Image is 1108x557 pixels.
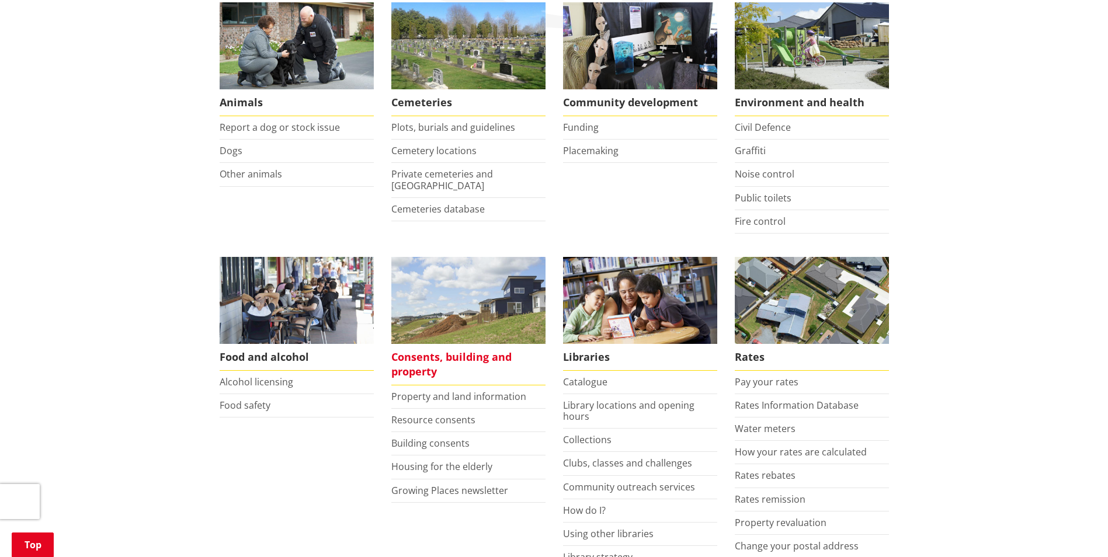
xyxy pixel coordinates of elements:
a: Property and land information [391,390,526,403]
a: Waikato District Council Animal Control team Animals [220,2,374,116]
a: Food safety [220,399,270,412]
a: Library locations and opening hours [563,399,694,423]
a: Funding [563,121,599,134]
a: Collections [563,433,612,446]
a: Rates rebates [735,469,796,482]
span: Rates [735,344,889,371]
a: Plots, burials and guidelines [391,121,515,134]
a: Growing Places newsletter [391,484,508,497]
img: Huntly Cemetery [391,2,546,89]
a: Housing for the elderly [391,460,492,473]
a: New housing in Pokeno Environment and health [735,2,889,116]
a: Using other libraries [563,527,654,540]
img: Animal Control [220,2,374,89]
a: Pay your rates online Rates [735,257,889,371]
a: Catalogue [563,375,607,388]
img: Waikato District Council libraries [563,257,717,344]
a: Graffiti [735,144,766,157]
img: Food and Alcohol in the Waikato [220,257,374,344]
a: Cemeteries database [391,203,485,215]
a: Civil Defence [735,121,791,134]
a: Matariki Travelling Suitcase Art Exhibition Community development [563,2,717,116]
a: Building consents [391,437,470,450]
a: Fire control [735,215,786,228]
span: Libraries [563,344,717,371]
span: Environment and health [735,89,889,116]
span: Food and alcohol [220,344,374,371]
a: Private cemeteries and [GEOGRAPHIC_DATA] [391,168,493,192]
a: Public toilets [735,192,791,204]
a: Huntly Cemetery Cemeteries [391,2,546,116]
a: Report a dog or stock issue [220,121,340,134]
a: Alcohol licensing [220,375,293,388]
a: New Pokeno housing development Consents, building and property [391,257,546,385]
a: Water meters [735,422,796,435]
a: Resource consents [391,413,475,426]
span: Community development [563,89,717,116]
a: Library membership is free to everyone who lives in the Waikato district. Libraries [563,257,717,371]
img: Rates-thumbnail [735,257,889,344]
a: Food and Alcohol in the Waikato Food and alcohol [220,257,374,371]
img: New housing in Pokeno [735,2,889,89]
a: Change your postal address [735,539,859,552]
a: Top [12,532,54,557]
a: Dogs [220,144,242,157]
img: Land and property thumbnail [391,257,546,344]
iframe: Messenger Launcher [1054,508,1096,550]
a: Cemetery locations [391,144,477,157]
span: Consents, building and property [391,344,546,385]
a: Community outreach services [563,481,695,493]
a: Placemaking [563,144,619,157]
a: Clubs, classes and challenges [563,457,692,469]
a: Rates remission [735,493,805,506]
a: How do I? [563,504,606,517]
a: Pay your rates [735,375,798,388]
a: Rates Information Database [735,399,859,412]
a: How your rates are calculated [735,445,867,458]
a: Property revaluation [735,516,826,529]
a: Other animals [220,168,282,180]
span: Cemeteries [391,89,546,116]
img: Matariki Travelling Suitcase Art Exhibition [563,2,717,89]
span: Animals [220,89,374,116]
a: Noise control [735,168,794,180]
